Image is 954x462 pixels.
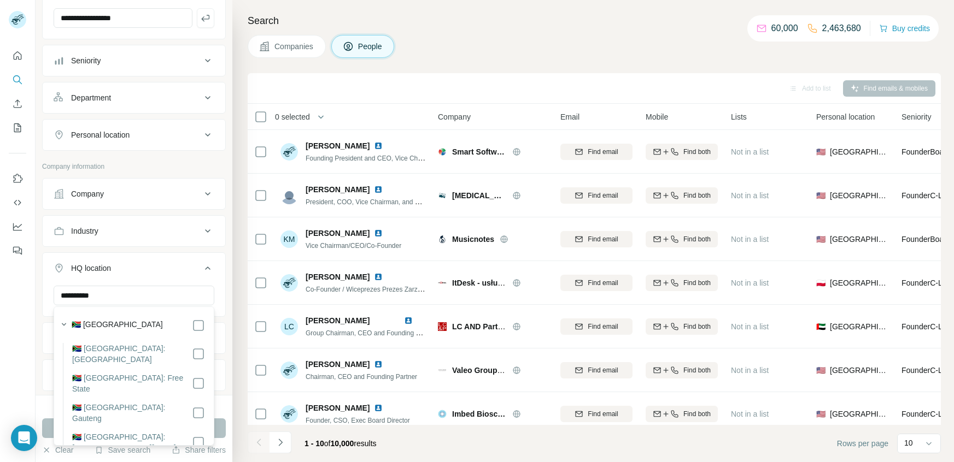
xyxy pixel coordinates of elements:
span: [GEOGRAPHIC_DATA] [830,408,888,419]
button: Company [43,181,225,207]
span: Not in a list [731,322,769,331]
span: Find both [683,409,711,419]
button: Dashboard [9,217,26,236]
span: [GEOGRAPHIC_DATA] [830,365,888,376]
div: Personal location [71,129,130,140]
img: LinkedIn logo [374,185,383,194]
span: People [358,41,383,52]
span: Find email [588,278,618,288]
button: Personal location [43,122,225,148]
span: 🇦🇪 [816,321,826,332]
img: Logo of Imbed Biosciences [438,410,447,418]
span: 1 - 10 [305,439,324,448]
p: 10 [904,437,913,448]
button: Quick start [9,46,26,66]
span: Find email [588,147,618,157]
button: Department [43,85,225,111]
div: Department [71,92,111,103]
button: Find email [560,406,633,422]
span: Seniority [902,111,931,122]
span: Lists [731,111,747,122]
img: Logo of Musicnotes [438,235,447,244]
img: LinkedIn logo [374,273,383,281]
span: Vice Chairman/CEO/Co-Founder [306,242,401,250]
span: 0 selected [275,111,310,122]
button: HQ location [43,255,225,286]
div: HQ location [71,263,111,274]
span: Not in a list [731,366,769,375]
span: [PERSON_NAME] [306,140,370,151]
button: Find both [646,144,718,160]
h4: Search [248,13,941,28]
span: Personal location [816,111,875,122]
button: Annual revenue ($) [43,325,225,351]
span: [PERSON_NAME] [306,402,370,413]
button: Clear [42,445,73,455]
button: Seniority [43,48,225,74]
span: [PERSON_NAME] [306,316,370,325]
label: 🇿🇦 [GEOGRAPHIC_DATA]: [GEOGRAPHIC_DATA][DATE] [72,431,192,453]
span: 🇺🇸 [816,365,826,376]
span: 🇺🇸 [816,234,826,245]
span: [PERSON_NAME] [306,228,370,239]
div: LC [280,318,298,335]
span: Not in a list [731,410,769,418]
span: [GEOGRAPHIC_DATA] [830,146,888,157]
p: 2,463,680 [822,22,861,35]
button: Use Surfe API [9,193,26,212]
span: 🇺🇸 [816,146,826,157]
span: Smart Software [452,146,507,157]
span: of [324,439,331,448]
img: LinkedIn logo [374,404,383,412]
span: Company [438,111,471,122]
button: Find email [560,318,633,335]
label: 🇿🇦 [GEOGRAPHIC_DATA]: Free State [72,372,192,394]
span: Find both [683,191,711,200]
span: Rows per page [837,438,888,449]
button: Find email [560,231,633,247]
span: Not in a list [731,147,769,156]
span: 10,000 [331,439,354,448]
img: LinkedIn logo [374,229,383,238]
button: Buy credits [879,21,930,36]
span: [PERSON_NAME] [306,271,370,282]
img: LinkedIn logo [374,360,383,369]
img: LinkedIn logo [374,141,383,150]
div: Open Intercom Messenger [11,425,37,451]
span: Not in a list [731,235,769,244]
span: Chairman, CEO and Founding Partner [306,373,417,381]
button: Find email [560,187,633,204]
span: [GEOGRAPHIC_DATA] [830,321,888,332]
span: Mobile [646,111,668,122]
div: Company [71,188,104,199]
span: Find email [588,234,618,244]
button: Employees (size) [43,362,225,388]
button: Find both [646,362,718,378]
img: LinkedIn logo [404,316,413,325]
span: [PERSON_NAME] [306,184,370,195]
button: Use Surfe on LinkedIn [9,169,26,188]
div: KM [280,230,298,248]
span: Find email [588,409,618,419]
span: [GEOGRAPHIC_DATA] [830,277,888,288]
img: Avatar [280,362,298,379]
span: ItDesk - usługi informatyczne dla firm [452,279,588,287]
button: Find email [560,362,633,378]
span: 🇺🇸 [816,190,826,201]
span: Founding President and CEO, Vice Chairman [306,153,438,162]
img: Logo of Valeo Groupe Americas [438,366,447,375]
span: Founder, CSO, Exec Board Director [306,417,410,424]
span: Find both [683,278,711,288]
button: Enrich CSV [9,94,26,114]
span: Find both [683,322,711,331]
span: 🇵🇱 [816,277,826,288]
label: 🇿🇦 [GEOGRAPHIC_DATA]: [GEOGRAPHIC_DATA] [72,343,192,365]
img: Avatar [280,274,298,292]
span: [MEDICAL_DATA] Check Labs [452,190,507,201]
label: 🇿🇦 [GEOGRAPHIC_DATA]: Gauteng [72,402,192,424]
img: Avatar [280,143,298,161]
span: Email [560,111,580,122]
img: Logo of LC AND Partners Project Management and Engineering [438,322,447,331]
button: Find both [646,231,718,247]
span: Find email [588,191,618,200]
